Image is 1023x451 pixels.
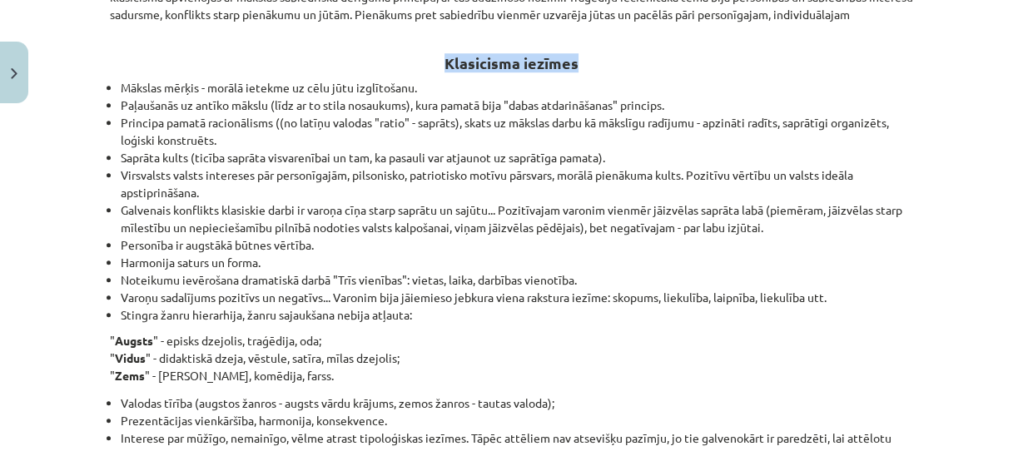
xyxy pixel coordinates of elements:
li: Paļaušanās uz antīko mākslu (līdz ar to stila nosaukums), kura pamatā bija "dabas atdarināšanas" ... [121,97,914,114]
li: Noteikumu ievērošana dramatiskā darbā "Trīs vienības": vietas, laika, darbības vienotība. [121,271,914,289]
li: Harmonija saturs un forma. [121,254,914,271]
img: icon-close-lesson-0947bae3869378f0d4975bcd49f059093ad1ed9edebbc8119c70593378902aed.svg [11,68,17,79]
strong: Klasicisma iezīmes [444,53,579,72]
strong: Zems [115,368,145,383]
p: " " - episks dzejolis, traģēdija, oda; " " - didaktiskā dzeja, vēstule, satīra, mīlas dzejolis; "... [110,332,914,384]
strong: Augsts [115,333,153,348]
li: Galvenais konflikts klasiskie darbi ir varoņa cīņa starp saprātu un sajūtu... Pozitīvajam varonim... [121,201,914,236]
li: Personība ir augstākā būtnes vērtība. [121,236,914,254]
li: Varoņu sadalījums pozitīvs un negatīvs... Varonim bija jāiemieso jebkura viena rakstura iezīme: s... [121,289,914,306]
li: Virsvalsts valsts intereses pār personīgajām, pilsonisko, patriotisko motīvu pārsvars, morālā pie... [121,166,914,201]
li: Stingra žanru hierarhija, žanru sajaukšana nebija atļauta: [121,306,914,324]
li: Saprāta kults (ticība saprāta visvarenībai un tam, ka pasauli var atjaunot uz saprātīga pamata). [121,149,914,166]
strong: Vidus [115,350,146,365]
li: Principa pamatā racionālisms ((no latīņu valodas "ratio" - saprāts), skats uz mākslas darbu kā mā... [121,114,914,149]
li: Valodas tīrība (augstos žanros - augsts vārdu krājums, zemos žanros - tautas valoda); [121,394,914,412]
li: Prezentācijas vienkāršība, harmonija, konsekvence. [121,412,914,429]
li: Mākslas mērķis - morālā ietekme uz cēlu jūtu izglītošanu. [121,79,914,97]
